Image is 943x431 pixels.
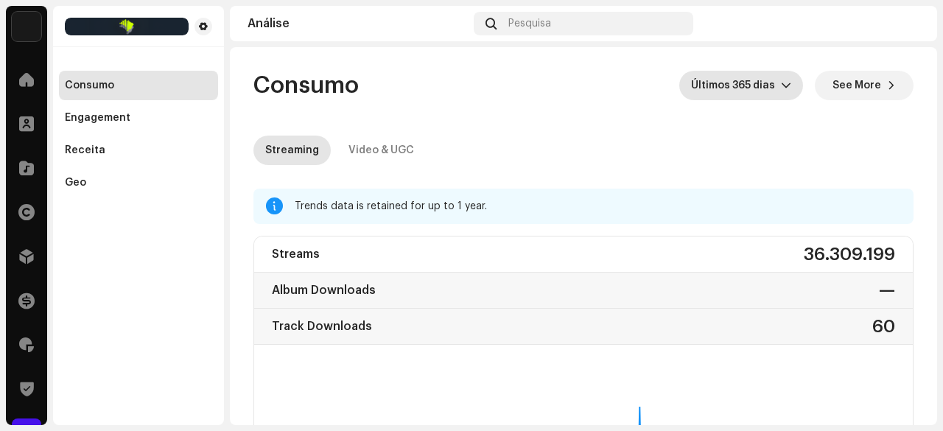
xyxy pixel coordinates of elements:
[879,278,895,302] div: —
[65,80,114,91] div: Consumo
[265,136,319,165] div: Streaming
[896,12,919,35] img: 7b092bcd-1f7b-44aa-9736-f4bc5021b2f1
[272,315,372,338] div: Track Downloads
[65,144,105,156] div: Receita
[872,315,895,338] div: 60
[59,71,218,100] re-m-nav-item: Consumo
[65,112,130,124] div: Engagement
[59,168,218,197] re-m-nav-item: Geo
[832,71,881,100] span: See More
[12,12,41,41] img: 71bf27a5-dd94-4d93-852c-61362381b7db
[272,278,376,302] div: Album Downloads
[815,71,914,100] button: See More
[348,136,414,165] div: Video & UGC
[59,136,218,165] re-m-nav-item: Receita
[804,242,895,266] div: 36.309.199
[781,71,791,100] div: dropdown trigger
[65,177,86,189] div: Geo
[59,103,218,133] re-m-nav-item: Engagement
[253,71,359,100] span: Consumo
[248,18,468,29] div: Análise
[65,18,189,35] img: 8e39a92f-6217-4997-acbe-e0aa9e7f9449
[272,242,320,266] div: Streams
[508,18,551,29] span: Pesquisa
[295,197,902,215] div: Trends data is retained for up to 1 year.
[691,71,781,100] span: Últimos 365 dias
